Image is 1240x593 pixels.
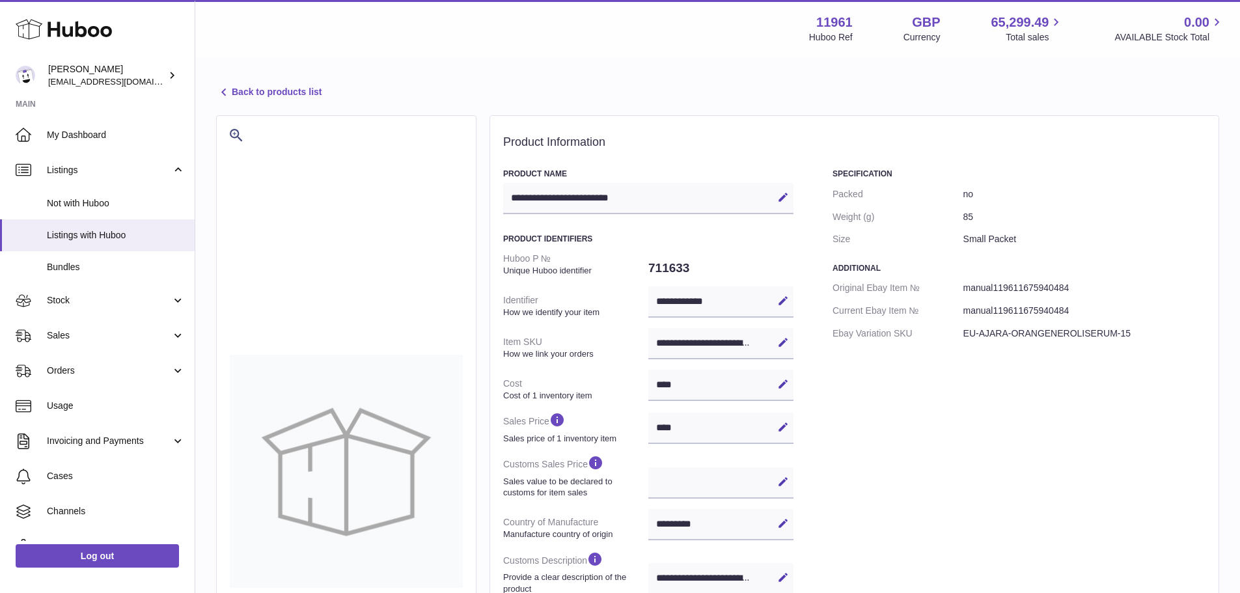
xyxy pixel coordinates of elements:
dt: Country of Manufacture [503,511,648,545]
dt: Original Ebay Item № [833,277,963,299]
strong: Unique Huboo identifier [503,265,645,277]
span: Invoicing and Payments [47,435,171,447]
dd: EU-AJARA-ORANGENEROLISERUM-15 [963,322,1206,345]
span: [EMAIL_ADDRESS][DOMAIN_NAME] [48,76,191,87]
span: AVAILABLE Stock Total [1114,31,1224,44]
span: My Dashboard [47,129,185,141]
dt: Current Ebay Item № [833,299,963,322]
dd: no [963,183,1206,206]
dt: Weight (g) [833,206,963,228]
strong: Cost of 1 inventory item [503,390,645,402]
span: Listings with Huboo [47,229,185,241]
strong: Sales price of 1 inventory item [503,433,645,445]
div: Currency [903,31,941,44]
a: Back to products list [216,85,322,100]
h2: Product Information [503,135,1206,150]
dd: 85 [963,206,1206,228]
dt: Ebay Variation SKU [833,322,963,345]
span: Sales [47,329,171,342]
span: Total sales [1006,31,1064,44]
dt: Size [833,228,963,251]
strong: GBP [912,14,940,31]
span: Orders [47,365,171,377]
a: 0.00 AVAILABLE Stock Total [1114,14,1224,44]
dt: Cost [503,372,648,406]
dt: Sales Price [503,406,648,449]
dt: Item SKU [503,331,648,365]
dd: 711633 [648,255,793,282]
span: Channels [47,505,185,517]
span: Cases [47,470,185,482]
dt: Customs Sales Price [503,449,648,503]
img: internalAdmin-11961@internal.huboo.com [16,66,35,85]
span: 65,299.49 [991,14,1049,31]
span: Bundles [47,261,185,273]
strong: How we identify your item [503,307,645,318]
dt: Identifier [503,289,648,323]
a: Log out [16,544,179,568]
h3: Product Identifiers [503,234,793,244]
dd: manual119611675940484 [963,277,1206,299]
dd: Small Packet [963,228,1206,251]
a: 65,299.49 Total sales [991,14,1064,44]
span: Settings [47,540,185,553]
strong: 11961 [816,14,853,31]
img: no-photo-large.jpg [230,355,463,588]
strong: Sales value to be declared to customs for item sales [503,476,645,499]
span: Listings [47,164,171,176]
div: [PERSON_NAME] [48,63,165,88]
span: Stock [47,294,171,307]
strong: How we link your orders [503,348,645,360]
strong: Manufacture country of origin [503,529,645,540]
h3: Specification [833,169,1206,179]
span: Usage [47,400,185,412]
h3: Additional [833,263,1206,273]
dd: manual119611675940484 [963,299,1206,322]
div: Huboo Ref [809,31,853,44]
span: Not with Huboo [47,197,185,210]
span: 0.00 [1184,14,1209,31]
h3: Product Name [503,169,793,179]
dt: Huboo P № [503,247,648,281]
dt: Packed [833,183,963,206]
